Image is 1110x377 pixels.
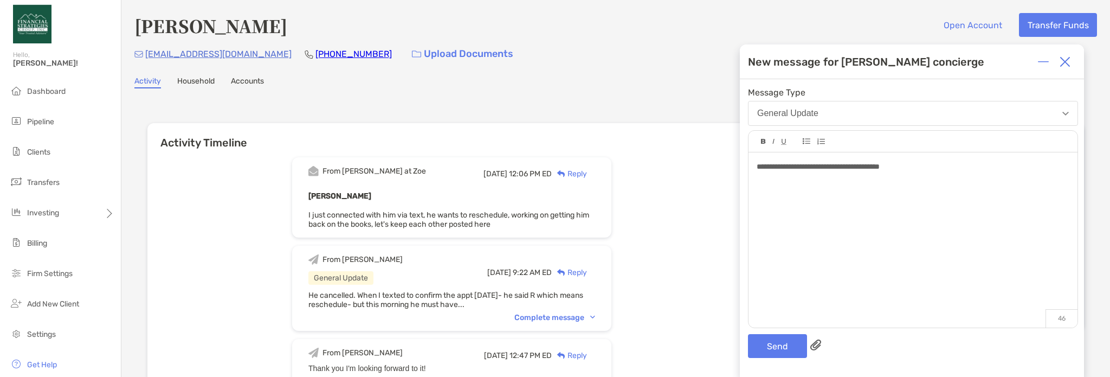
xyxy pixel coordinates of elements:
[27,299,79,309] span: Add New Client
[322,167,426,176] div: From [PERSON_NAME] at Zoe
[590,316,595,319] img: Chevron icon
[935,13,1010,37] button: Open Account
[557,269,565,276] img: Reply icon
[13,4,51,43] img: Zoe Logo
[810,340,821,350] img: paperclip attachments
[514,313,595,322] div: Complete message
[308,271,373,285] div: General Update
[27,330,56,339] span: Settings
[145,47,292,61] p: [EMAIL_ADDRESS][DOMAIN_NAME]
[308,364,595,373] div: Thank you I'm looking forward to it!
[134,51,143,57] img: Email Icon
[27,178,60,187] span: Transfers
[1019,13,1097,37] button: Transfer Funds
[509,351,552,360] span: 12:47 PM ED
[134,13,287,38] h4: [PERSON_NAME]
[405,42,520,66] a: Upload Documents
[308,166,319,176] img: Event icon
[308,191,371,201] b: [PERSON_NAME]
[27,117,54,126] span: Pipeline
[487,268,511,277] span: [DATE]
[557,352,565,359] img: Reply icon
[10,357,23,370] img: get-help icon
[10,206,23,219] img: investing icon
[10,297,23,310] img: add_new_client icon
[552,350,587,361] div: Reply
[315,49,392,59] a: [PHONE_NUMBER]
[27,360,57,369] span: Get Help
[781,139,786,145] img: Editor control icon
[748,55,984,68] div: New message for [PERSON_NAME] concierge
[134,76,161,88] a: Activity
[803,138,810,144] img: Editor control icon
[308,210,589,229] span: I just connected with him via text, he wants to reschedule, working on getting him back on the bo...
[1046,309,1077,328] p: 46
[308,291,583,309] span: He cancelled. When I texted to confirm the appt [DATE]- he said R which means reschedule- but thi...
[27,87,66,96] span: Dashboard
[10,327,23,340] img: settings icon
[412,50,421,58] img: button icon
[27,208,59,218] span: Investing
[231,76,264,88] a: Accounts
[322,348,403,357] div: From [PERSON_NAME]
[177,76,215,88] a: Household
[1060,56,1070,67] img: Close
[305,50,313,59] img: Phone Icon
[748,334,807,358] button: Send
[552,168,587,180] div: Reply
[308,254,319,265] img: Event icon
[483,169,507,178] span: [DATE]
[10,236,23,249] img: billing icon
[10,145,23,158] img: clients icon
[761,139,766,144] img: Editor control icon
[147,123,756,149] h6: Activity Timeline
[748,87,1078,98] span: Message Type
[1062,112,1069,116] img: Open dropdown arrow
[27,269,73,278] span: Firm Settings
[484,351,508,360] span: [DATE]
[1038,56,1049,67] img: Expand or collapse
[10,175,23,188] img: transfers icon
[817,138,825,145] img: Editor control icon
[10,114,23,127] img: pipeline icon
[10,266,23,279] img: firm-settings icon
[27,239,47,248] span: Billing
[10,84,23,97] img: dashboard icon
[748,101,1078,126] button: General Update
[509,169,552,178] span: 12:06 PM ED
[322,255,403,264] div: From [PERSON_NAME]
[308,348,319,358] img: Event icon
[772,139,775,144] img: Editor control icon
[27,148,50,157] span: Clients
[13,59,114,68] span: [PERSON_NAME]!
[552,267,587,278] div: Reply
[557,170,565,177] img: Reply icon
[513,268,552,277] span: 9:22 AM ED
[757,108,818,118] div: General Update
